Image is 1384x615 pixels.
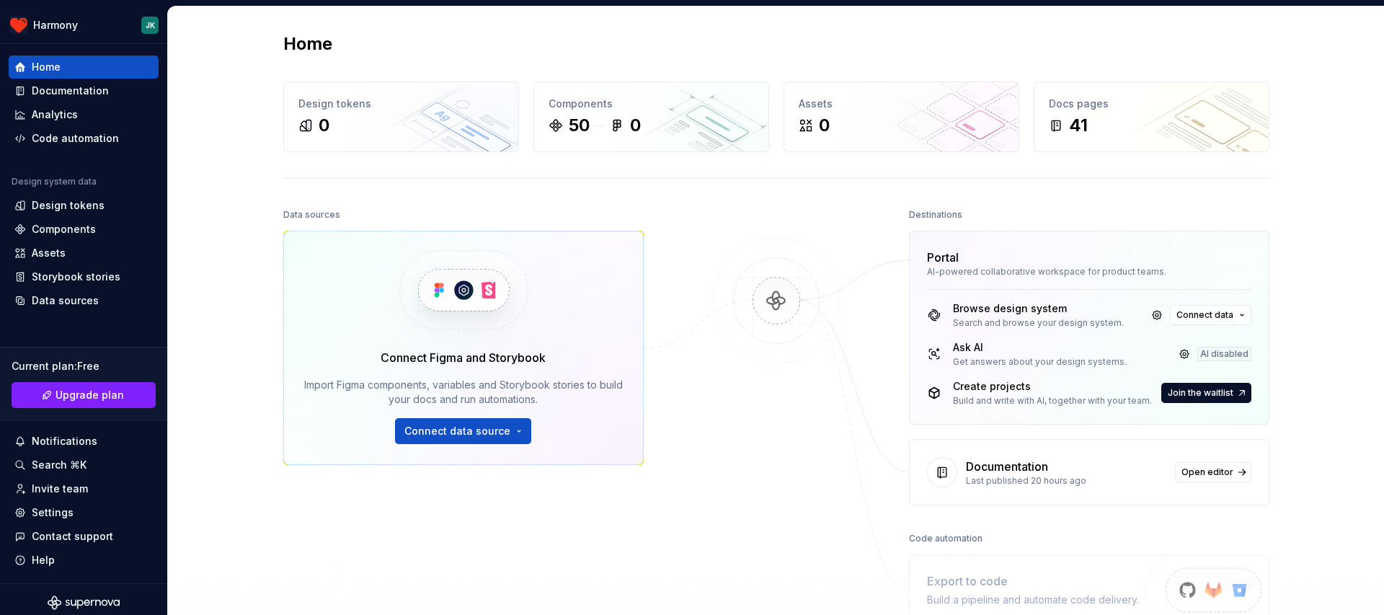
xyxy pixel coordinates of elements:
a: Data sources [9,289,159,312]
div: Documentation [966,458,1048,475]
button: Search ⌘K [9,453,159,477]
div: Documentation [32,84,109,98]
span: Open editor [1181,466,1233,478]
div: AI-powered collaborative workspace for product teams. [927,266,1251,278]
a: Settings [9,501,159,524]
div: Invite team [32,482,88,496]
a: Code automation [9,127,159,150]
div: Contact support [32,529,113,544]
a: Invite team [9,477,159,500]
a: Assets [9,242,159,265]
div: Notifications [32,434,97,448]
button: Join the waitlist [1161,383,1251,403]
a: Analytics [9,103,159,126]
div: Help [32,553,55,567]
div: Search and browse your design system. [953,317,1124,329]
div: 0 [319,114,329,137]
div: Data sources [32,293,99,308]
div: Search ⌘K [32,458,86,472]
button: Help [9,549,159,572]
div: 0 [819,114,830,137]
div: Build a pipeline and automate code delivery. [927,593,1139,607]
div: Storybook stories [32,270,120,284]
div: 41 [1069,114,1088,137]
div: Assets [799,97,1004,111]
a: Documentation [9,79,159,102]
a: Docs pages41 [1034,81,1269,152]
svg: Supernova Logo [48,596,120,610]
a: Open editor [1175,462,1251,482]
div: Export to code [927,572,1139,590]
div: Create projects [953,379,1152,394]
div: 0 [630,114,641,137]
span: Connect data source [404,424,510,438]
div: Components [549,97,754,111]
div: Build and write with AI, together with your team. [953,395,1152,407]
a: Assets0 [784,81,1019,152]
button: Notifications [9,430,159,453]
div: Destinations [909,205,962,225]
div: Get answers about your design systems. [953,356,1127,368]
span: Connect data [1176,309,1233,321]
div: 50 [569,114,590,137]
button: Contact support [9,525,159,548]
a: Design tokens [9,194,159,217]
div: Current plan : Free [12,359,156,373]
button: Connect data [1170,305,1251,325]
div: Portal [927,249,959,266]
button: Upgrade plan [12,382,156,408]
div: Data sources [283,205,340,225]
a: Design tokens0 [283,81,519,152]
div: Design tokens [298,97,504,111]
div: Browse design system [953,301,1124,316]
div: Code automation [909,528,982,549]
span: Join the waitlist [1168,387,1233,399]
div: Analytics [32,107,78,122]
div: Docs pages [1049,97,1254,111]
div: Design tokens [32,198,105,213]
h2: Home [283,32,332,56]
div: Last published 20 hours ago [966,475,1166,487]
button: Connect data source [395,418,531,444]
div: Import Figma components, variables and Storybook stories to build your docs and run automations. [304,378,623,407]
a: Home [9,56,159,79]
div: Ask AI [953,340,1127,355]
div: Components [32,222,96,236]
div: Settings [32,505,74,520]
a: Components [9,218,159,241]
div: Connect Figma and Storybook [381,349,546,366]
div: Home [32,60,61,74]
div: Code automation [32,131,119,146]
span: Upgrade plan [56,388,124,402]
img: 41dd58b4-cf0d-4748-b605-c484c7e167c9.png [10,17,27,34]
a: Storybook stories [9,265,159,288]
div: Design system data [12,176,97,187]
button: HarmonyJK [3,9,164,40]
div: JK [146,19,155,31]
a: Components500 [533,81,769,152]
div: Assets [32,246,66,260]
div: AI disabled [1197,347,1251,361]
div: Harmony [33,18,78,32]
